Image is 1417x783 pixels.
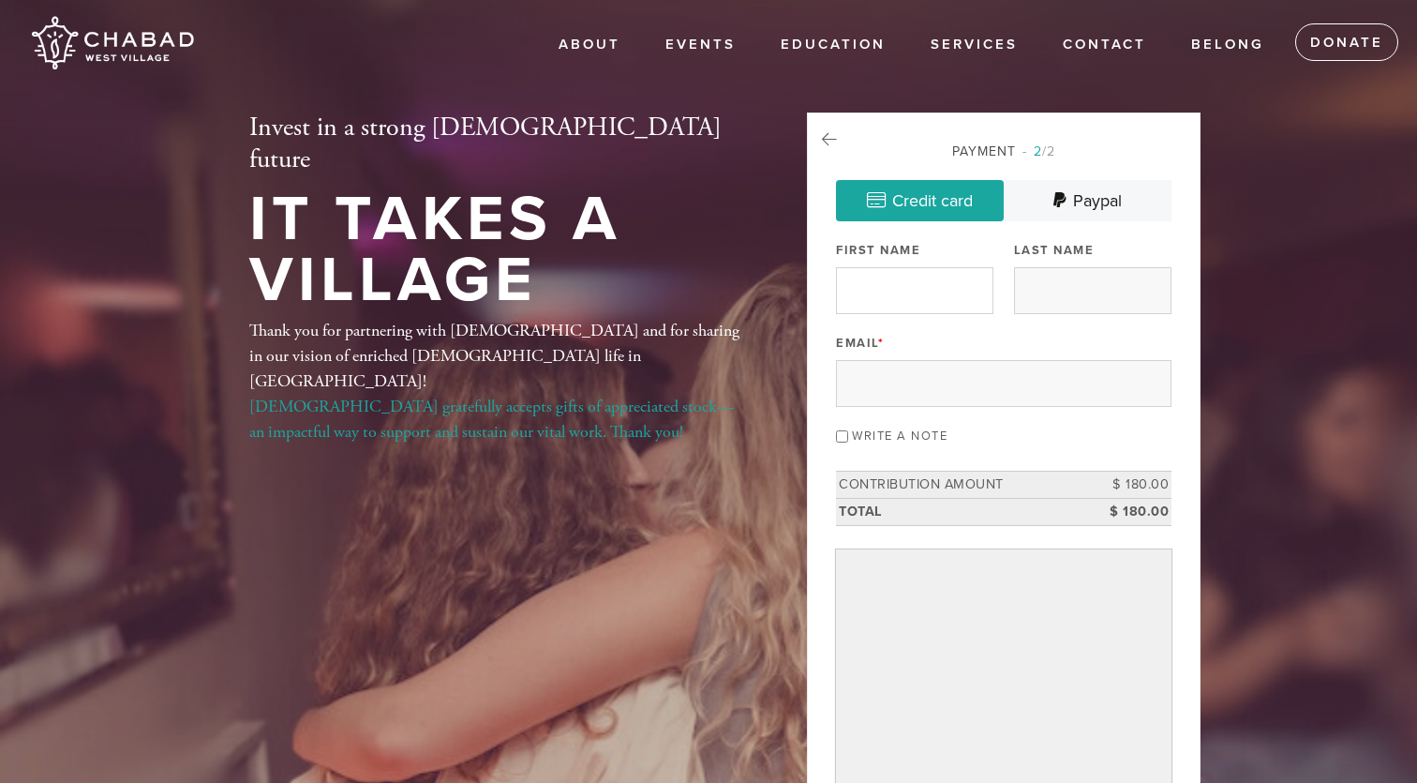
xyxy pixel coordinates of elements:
span: 2 [1034,143,1042,159]
h1: It Takes a Village [249,189,746,310]
a: Donate [1295,23,1398,61]
a: About [544,27,634,63]
div: Thank you for partnering with [DEMOGRAPHIC_DATA] and for sharing in our vision of enriched [DEMOG... [249,318,746,444]
td: $ 180.00 [1087,498,1171,525]
span: /2 [1022,143,1055,159]
span: This field is required. [878,336,885,351]
a: Paypal [1004,180,1171,221]
h2: Invest in a strong [DEMOGRAPHIC_DATA] future [249,113,746,175]
td: Total [836,498,1087,525]
img: Chabad%20West%20Village.png [28,9,196,77]
a: Credit card [836,180,1004,221]
td: $ 180.00 [1087,472,1171,499]
a: [DEMOGRAPHIC_DATA] gratefully accepts gifts of appreciated stock—an impactful way to support and ... [249,396,734,443]
label: Last Name [1014,242,1095,259]
a: Contact [1049,27,1160,63]
td: Contribution Amount [836,472,1087,499]
label: Write a note [852,429,947,444]
label: Email [836,335,884,352]
a: EDUCATION [767,27,900,63]
div: Payment [836,142,1171,161]
a: Services [917,27,1032,63]
label: First Name [836,242,920,259]
a: Belong [1177,27,1278,63]
a: Events [651,27,750,63]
